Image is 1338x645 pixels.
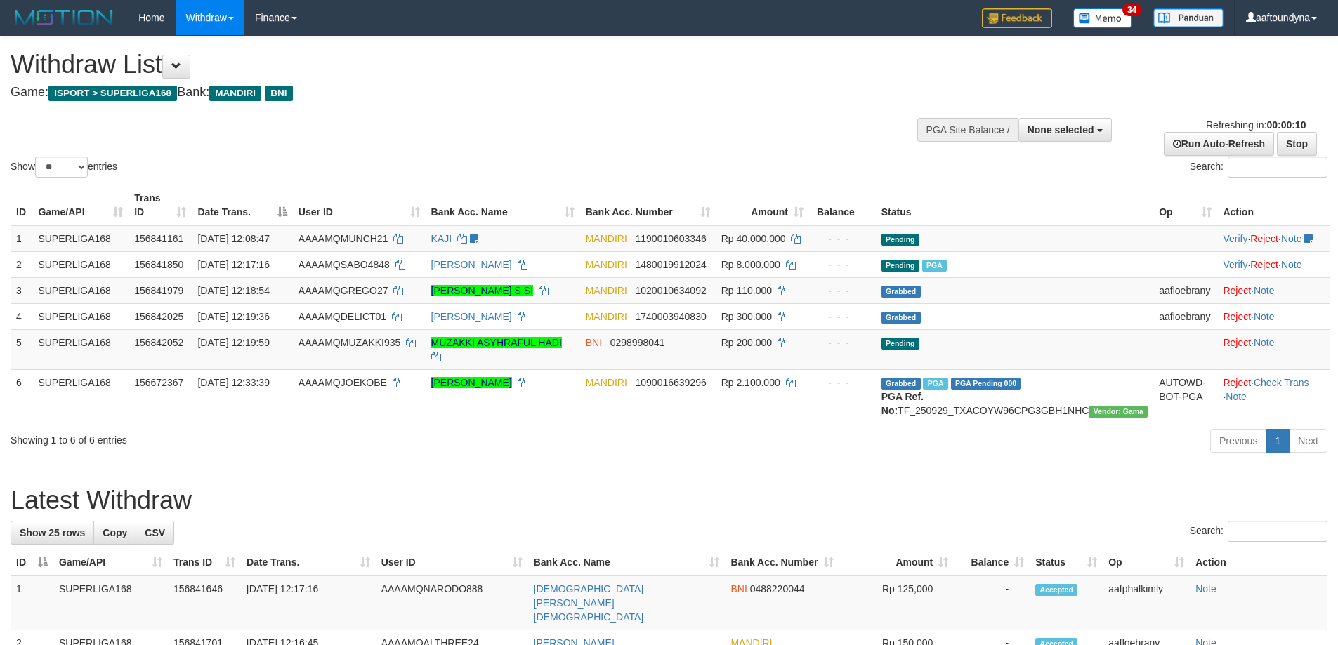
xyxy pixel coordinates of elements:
a: Previous [1210,429,1266,453]
a: Copy [93,521,136,545]
span: None selected [1028,124,1094,135]
td: 1 [11,225,32,252]
td: 4 [11,303,32,329]
th: Bank Acc. Number: activate to sort column ascending [580,185,716,225]
a: Note [1254,285,1275,296]
td: AAAAMQNARODO888 [376,576,528,630]
td: SUPERLIGA168 [32,251,129,277]
div: - - - [815,232,870,246]
div: Showing 1 to 6 of 6 entries [11,427,547,447]
span: [DATE] 12:33:39 [197,377,269,388]
b: PGA Ref. No: [881,391,924,416]
a: Show 25 rows [11,521,94,545]
img: Feedback.jpg [982,8,1052,28]
span: Copy 1090016639296 to clipboard [636,377,707,388]
span: 156842025 [134,311,183,322]
th: Action [1190,550,1327,576]
span: Copy 1020010634092 to clipboard [636,285,707,296]
a: Note [1254,311,1275,322]
span: BNI [730,583,747,594]
th: Amount: activate to sort column ascending [839,550,954,576]
td: · [1217,277,1330,303]
span: CSV [145,527,165,538]
span: Show 25 rows [20,527,85,538]
th: ID [11,185,32,225]
td: AUTOWD-BOT-PGA [1153,369,1217,423]
span: Pending [881,234,919,246]
th: User ID: activate to sort column ascending [376,550,528,576]
span: 34 [1122,4,1141,16]
td: · · [1217,369,1330,423]
a: Reject [1223,337,1251,348]
span: PGA Pending [951,378,1021,390]
a: [PERSON_NAME] [431,311,512,322]
td: · · [1217,251,1330,277]
a: Reject [1223,377,1251,388]
span: 156841979 [134,285,183,296]
span: AAAAMQMUNCH21 [299,233,388,244]
th: User ID: activate to sort column ascending [293,185,426,225]
th: Bank Acc. Name: activate to sort column ascending [426,185,580,225]
input: Search: [1228,157,1327,178]
span: 156842052 [134,337,183,348]
span: AAAAMQGREGO27 [299,285,388,296]
select: Showentries [35,157,88,178]
label: Search: [1190,521,1327,542]
span: Grabbed [881,286,921,298]
th: Date Trans.: activate to sort column descending [192,185,292,225]
div: - - - [815,284,870,298]
th: Trans ID: activate to sort column ascending [129,185,192,225]
span: Rp 300.000 [721,311,772,322]
td: · [1217,303,1330,329]
th: Op: activate to sort column ascending [1103,550,1190,576]
th: Action [1217,185,1330,225]
img: Button%20Memo.svg [1073,8,1132,28]
span: [DATE] 12:08:47 [197,233,269,244]
span: Marked by aafsoycanthlai [922,260,947,272]
td: 3 [11,277,32,303]
span: Rp 2.100.000 [721,377,780,388]
a: [PERSON_NAME] S SI [431,285,533,296]
span: AAAAMQMUZAKKI935 [299,337,401,348]
input: Search: [1228,521,1327,542]
a: Note [1195,583,1216,594]
a: Reject [1250,233,1278,244]
a: [DEMOGRAPHIC_DATA][PERSON_NAME][DEMOGRAPHIC_DATA] [534,583,644,623]
th: Amount: activate to sort column ascending [716,185,809,225]
h4: Game: Bank: [11,86,878,100]
img: panduan.png [1153,8,1224,27]
span: MANDIRI [586,285,627,296]
span: Pending [881,338,919,350]
a: Stop [1277,132,1317,156]
span: Grabbed [881,378,921,390]
th: Game/API: activate to sort column ascending [32,185,129,225]
th: ID: activate to sort column descending [11,550,53,576]
span: 156672367 [134,377,183,388]
a: 1 [1266,429,1290,453]
span: MANDIRI [586,233,627,244]
td: 6 [11,369,32,423]
a: Note [1281,233,1302,244]
span: Accepted [1035,584,1077,596]
span: Rp 8.000.000 [721,259,780,270]
span: AAAAMQJOEKOBE [299,377,387,388]
td: SUPERLIGA168 [32,303,129,329]
th: Status: activate to sort column ascending [1030,550,1103,576]
span: AAAAMQDELICT01 [299,311,386,322]
a: Note [1281,259,1302,270]
span: MANDIRI [586,311,627,322]
span: [DATE] 12:19:36 [197,311,269,322]
span: Marked by aafsengchandara [923,378,947,390]
a: Next [1289,429,1327,453]
th: Game/API: activate to sort column ascending [53,550,168,576]
td: 156841646 [168,576,241,630]
th: Op: activate to sort column ascending [1153,185,1217,225]
span: Refreshing in: [1206,119,1306,131]
a: Verify [1223,233,1247,244]
a: CSV [136,521,174,545]
a: KAJI [431,233,452,244]
span: BNI [586,337,602,348]
span: Rp 200.000 [721,337,772,348]
a: Check Trans [1254,377,1309,388]
span: Rp 40.000.000 [721,233,786,244]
